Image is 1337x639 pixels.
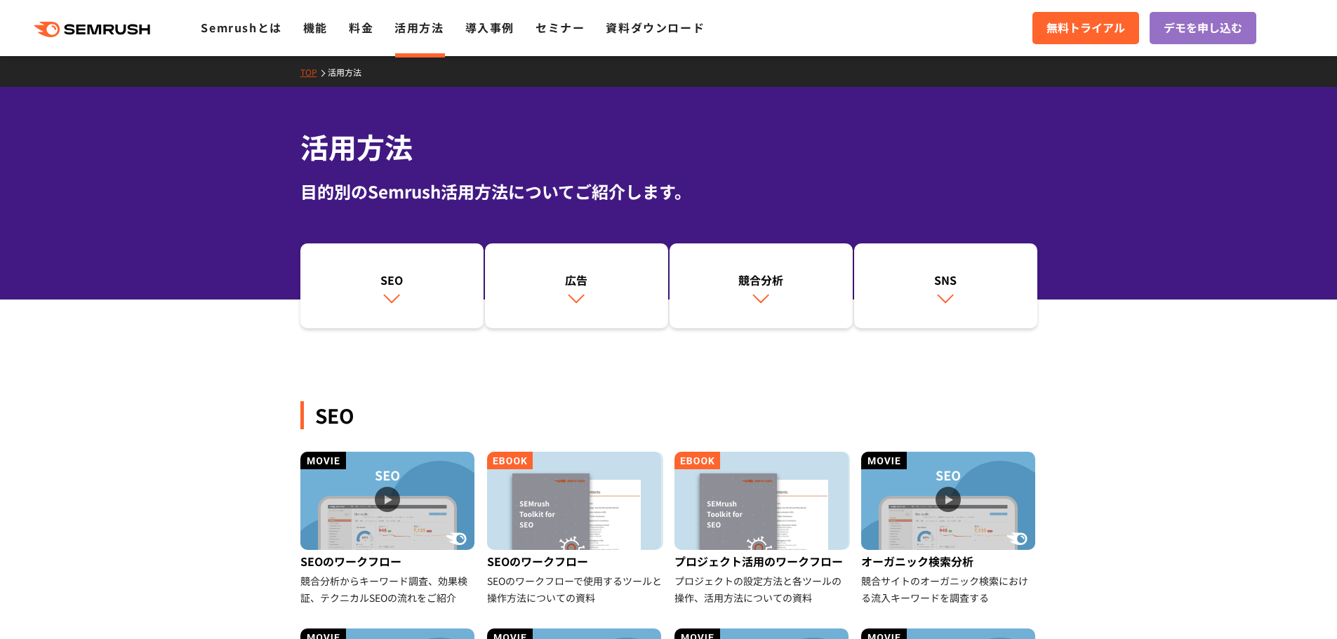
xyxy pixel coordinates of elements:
[1150,12,1256,44] a: デモを申し込む
[861,271,1030,288] div: SNS
[201,19,281,36] a: Semrushとは
[300,126,1037,168] h1: 活用方法
[1164,19,1242,37] span: デモを申し込む
[465,19,514,36] a: 導入事例
[492,271,661,288] div: 広告
[861,452,1037,606] a: オーガニック検索分析 競合サイトのオーガニック検索における流入キーワードを調査する
[674,550,851,572] div: プロジェクト活用のワークフロー
[300,179,1037,204] div: 目的別のSemrush活用方法についてご紹介します。
[303,19,328,36] a: 機能
[300,401,1037,429] div: SEO
[487,572,663,606] div: SEOのワークフローで使用するツールと操作方法についての資料
[487,452,663,606] a: SEOのワークフロー SEOのワークフローで使用するツールと操作方法についての資料
[1032,12,1139,44] a: 無料トライアル
[674,452,851,606] a: プロジェクト活用のワークフロー プロジェクトの設定方法と各ツールの操作、活用方法についての資料
[485,243,668,329] a: 広告
[487,550,663,572] div: SEOのワークフロー
[307,271,477,288] div: SEO
[328,66,372,78] a: 活用方法
[300,550,477,572] div: SEOのワークフロー
[861,550,1037,572] div: オーガニック検索分析
[1046,19,1125,37] span: 無料トライアル
[606,19,705,36] a: 資料ダウンロード
[674,572,851,606] div: プロジェクトの設定方法と各ツールの操作、活用方法についての資料
[670,243,853,329] a: 競合分析
[300,452,477,606] a: SEOのワークフロー 競合分析からキーワード調査、効果検証、テクニカルSEOの流れをご紹介
[300,243,484,329] a: SEO
[854,243,1037,329] a: SNS
[394,19,444,36] a: 活用方法
[300,66,328,78] a: TOP
[300,572,477,606] div: 競合分析からキーワード調査、効果検証、テクニカルSEOの流れをご紹介
[861,572,1037,606] div: 競合サイトのオーガニック検索における流入キーワードを調査する
[677,271,846,288] div: 競合分析
[349,19,373,36] a: 料金
[536,19,585,36] a: セミナー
